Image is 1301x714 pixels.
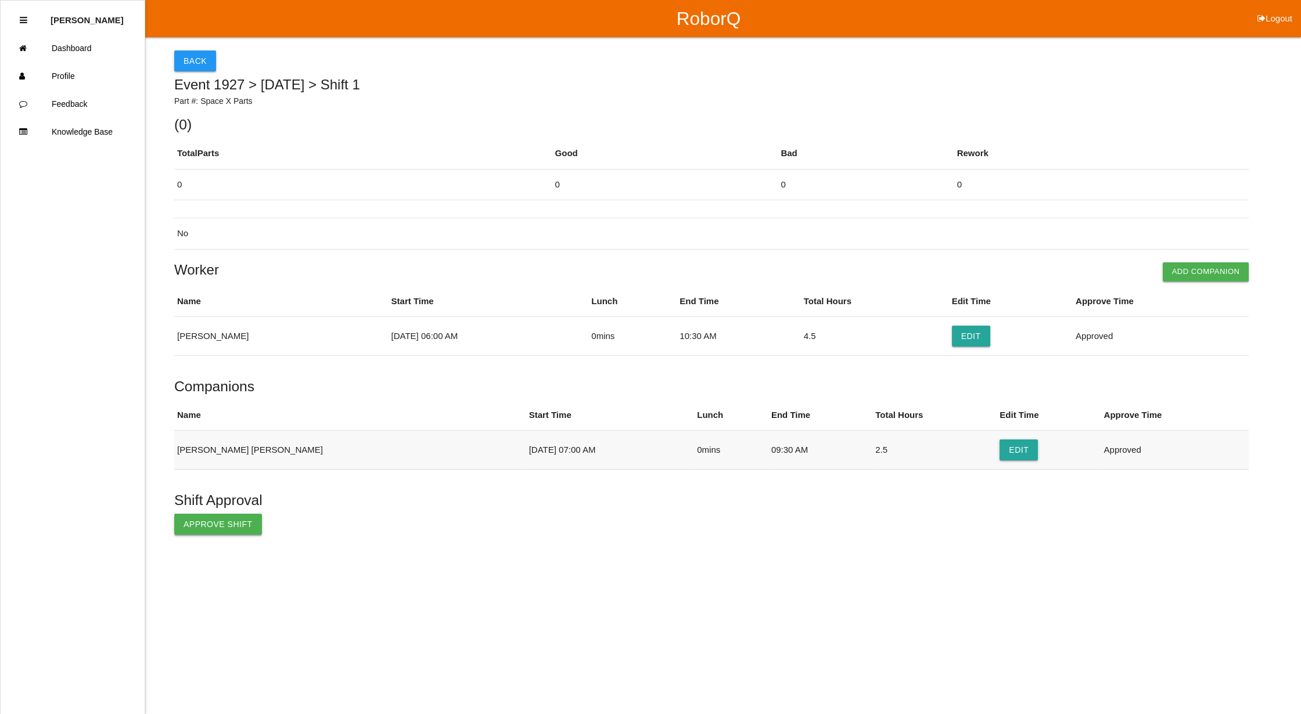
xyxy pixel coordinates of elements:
[954,169,1249,200] td: 0
[174,77,1249,92] h5: Event 1927 > [DATE] > Shift 1
[526,400,695,431] th: Start Time
[677,317,800,356] td: 10:30 AM
[174,317,389,356] td: [PERSON_NAME]
[174,431,526,470] td: [PERSON_NAME] [PERSON_NAME]
[174,514,262,535] button: Approve Shift
[1073,286,1249,317] th: Approve Time
[1000,439,1038,460] button: Edit
[174,378,1249,394] h5: Companions
[51,6,124,25] p: Diana Harris
[174,51,216,71] button: Back
[778,169,954,200] td: 0
[954,138,1249,169] th: Rework
[1073,317,1249,356] td: Approved
[1,118,145,146] a: Knowledge Base
[949,286,1073,317] th: Edit Time
[952,326,990,347] button: Edit
[588,317,677,356] td: 0 mins
[872,400,997,431] th: Total Hours
[694,400,768,431] th: Lunch
[1,34,145,62] a: Dashboard
[1,62,145,90] a: Profile
[552,138,778,169] th: Good
[389,286,589,317] th: Start Time
[694,431,768,470] td: 0 mins
[174,262,1249,277] h4: Worker
[174,95,1249,107] p: Part #: Space X Parts
[1101,431,1249,470] td: Approved
[174,218,1249,250] td: No
[677,286,800,317] th: End Time
[174,138,552,169] th: Total Parts
[1101,400,1249,431] th: Approve Time
[872,431,997,470] td: 2.5
[174,117,1249,132] h5: ( 0 )
[768,431,872,470] td: 09:30 AM
[389,317,589,356] td: [DATE] 06:00 AM
[174,169,552,200] td: 0
[526,431,695,470] td: [DATE] 07:00 AM
[801,286,949,317] th: Total Hours
[997,400,1101,431] th: Edit Time
[768,400,872,431] th: End Time
[174,400,526,431] th: Name
[588,286,677,317] th: Lunch
[20,6,27,34] div: Close
[778,138,954,169] th: Bad
[1163,262,1249,281] button: Add Companion
[801,317,949,356] td: 4.5
[174,492,1249,508] h5: Shift Approval
[552,169,778,200] td: 0
[174,286,389,317] th: Name
[1,90,145,118] a: Feedback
